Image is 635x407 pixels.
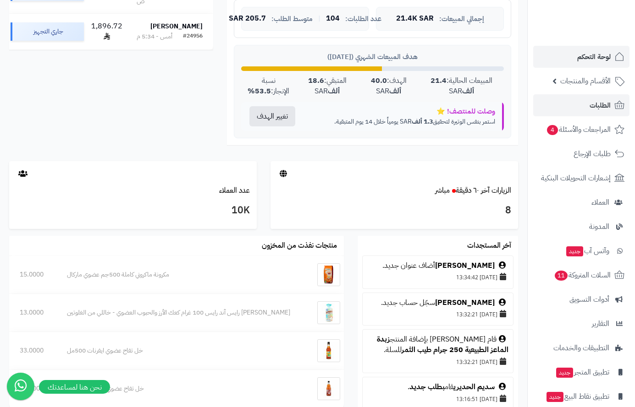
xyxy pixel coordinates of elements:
[296,76,359,97] div: المتبقي: SAR
[547,125,558,135] span: 4
[229,15,266,23] span: 205.7 SAR
[569,293,609,306] span: أدوات التسويق
[533,264,629,286] a: السلات المتروكة11
[546,390,609,403] span: تطبيق نقاط البيع
[317,301,340,324] img: بروبايوس رايس آند رايس 100 غرام كعك الأرز والحبوب العضوي - خاللي من الغلوتين
[20,270,46,279] div: 15.0000
[271,15,313,23] span: متوسط الطلب:
[20,346,46,355] div: 33.0000
[137,32,172,41] div: أمس - 5:34 م
[533,94,629,116] a: الطلبات
[16,203,250,218] h3: 10K
[277,203,511,218] h3: 8
[367,260,508,271] div: أضاف عنوان جديد.
[67,384,302,393] div: خل تفاح عضوي كيفينات 750مل
[367,382,508,392] div: قام .
[590,99,611,112] span: الطلبات
[367,334,508,355] div: قام [PERSON_NAME] بإضافة المنتج للسلة.
[310,107,495,116] div: وصلت للمنتصف! ⭐
[547,392,563,402] span: جديد
[565,244,609,257] span: وآتس آب
[249,106,295,126] button: تغيير الهدف
[367,298,508,308] div: سجّل حساب جديد.
[453,381,495,392] a: سديم الحديري
[67,308,302,317] div: [PERSON_NAME] رايس آند رايس 100 غرام كعك الأرز والحبوب العضوي - خاللي من الغلوتين
[308,75,340,97] strong: 18.6 ألف
[555,366,609,379] span: تطبيق المتجر
[560,75,611,87] span: الأقسام والمنتجات
[241,76,296,97] div: نسبة الإنجاز:
[67,270,302,279] div: مكرونة ماكروني كاملة 500جم عضوي ماركال
[435,185,450,196] small: مباشر
[248,86,271,97] strong: 53.5%
[412,117,433,126] strong: 1.3 ألف
[377,334,508,355] a: زبدة الماعز الطبيعية 250 جرام طيب الثمر
[262,242,337,250] h3: منتجات نفذت من المخزون
[396,15,434,23] span: 21.4K SAR
[566,246,583,256] span: جديد
[20,308,46,317] div: 13.0000
[533,167,629,189] a: إشعارات التحويلات البنكية
[554,269,611,282] span: السلات المتروكة
[359,76,419,97] div: الهدف: SAR
[367,355,508,368] div: [DATE] 13:32:21
[219,185,250,196] a: عدد العملاء
[533,361,629,383] a: تطبيق المتجرجديد
[310,117,495,126] p: استمر بنفس الوتيرة لتحقيق SAR يومياً خلال 14 يوم المتبقية.
[533,337,629,359] a: التطبيقات والخدمات
[577,50,611,63] span: لوحة التحكم
[591,196,609,209] span: العملاء
[435,260,495,271] a: [PERSON_NAME]
[431,75,474,97] strong: 21.4 ألف
[367,392,508,405] div: [DATE] 13:16:51
[574,147,611,160] span: طلبات الإرجاع
[533,119,629,141] a: المراجعات والأسئلة4
[533,191,629,213] a: العملاء
[367,308,508,320] div: [DATE] 13:32:21
[533,46,629,68] a: لوحة التحكم
[555,271,568,281] span: 11
[533,288,629,310] a: أدوات التسويق
[409,381,445,392] a: بطلب جديد
[183,32,203,41] div: #24956
[467,242,511,250] h3: آخر المستجدات
[150,22,203,31] strong: [PERSON_NAME]
[435,185,511,196] a: الزيارات آخر ٦٠ دقيقةمباشر
[533,143,629,165] a: طلبات الإرجاع
[67,346,302,355] div: خل تفاح عضوي ايفرنات 500مل
[241,52,504,62] div: هدف المبيعات الشهري ([DATE])
[326,15,340,23] span: 104
[533,313,629,335] a: التقارير
[318,15,320,22] span: |
[439,15,484,23] span: إجمالي المبيعات:
[11,22,84,41] div: جاري التجهيز
[435,297,495,308] a: [PERSON_NAME]
[589,220,609,233] span: المدونة
[88,14,126,49] td: 1,896.72
[553,342,609,354] span: التطبيقات والخدمات
[367,271,508,283] div: [DATE] 13:34:42
[317,377,340,400] img: خل تفاح عضوي كيفينات 750مل
[546,123,611,136] span: المراجعات والأسئلة
[541,172,611,185] span: إشعارات التحويلات البنكية
[371,75,402,97] strong: 40.0 ألف
[317,339,340,362] img: خل تفاح عضوي ايفرنات 500مل
[345,15,381,23] span: عدد الطلبات:
[533,216,629,238] a: المدونة
[533,240,629,262] a: وآتس آبجديد
[419,76,504,97] div: المبيعات الحالية: SAR
[592,317,609,330] span: التقارير
[556,368,573,378] span: جديد
[317,263,340,286] img: مكرونة ماكروني كاملة 500جم عضوي ماركال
